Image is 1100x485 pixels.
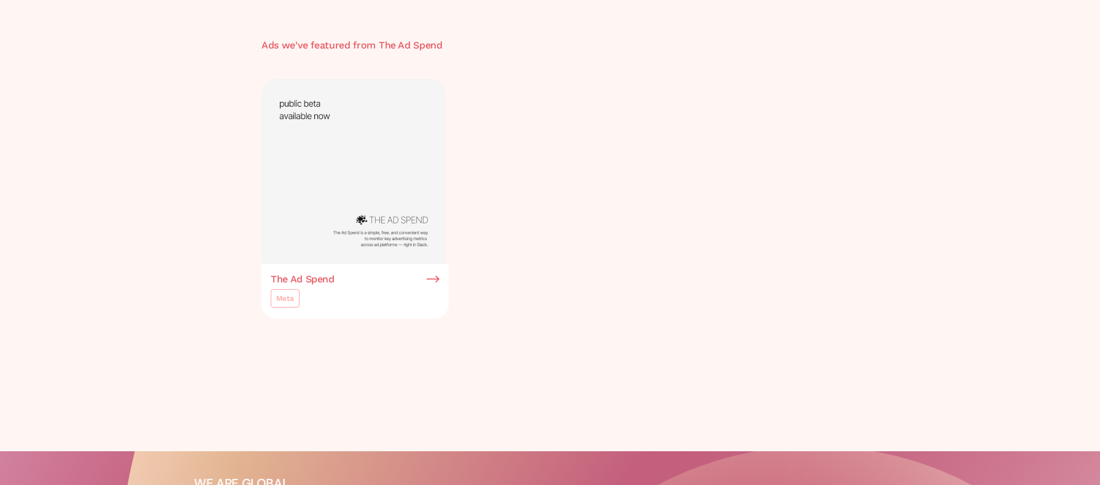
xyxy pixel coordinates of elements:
h3: The Ad Spend [271,274,335,285]
h3: Ads we've featured from [261,40,379,51]
h3: The Ad Spend [379,40,443,51]
a: The Ad Spend [271,274,440,285]
a: Meta [271,289,300,308]
div: Meta [276,292,294,305]
img: The Ad Spend [261,79,446,264]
